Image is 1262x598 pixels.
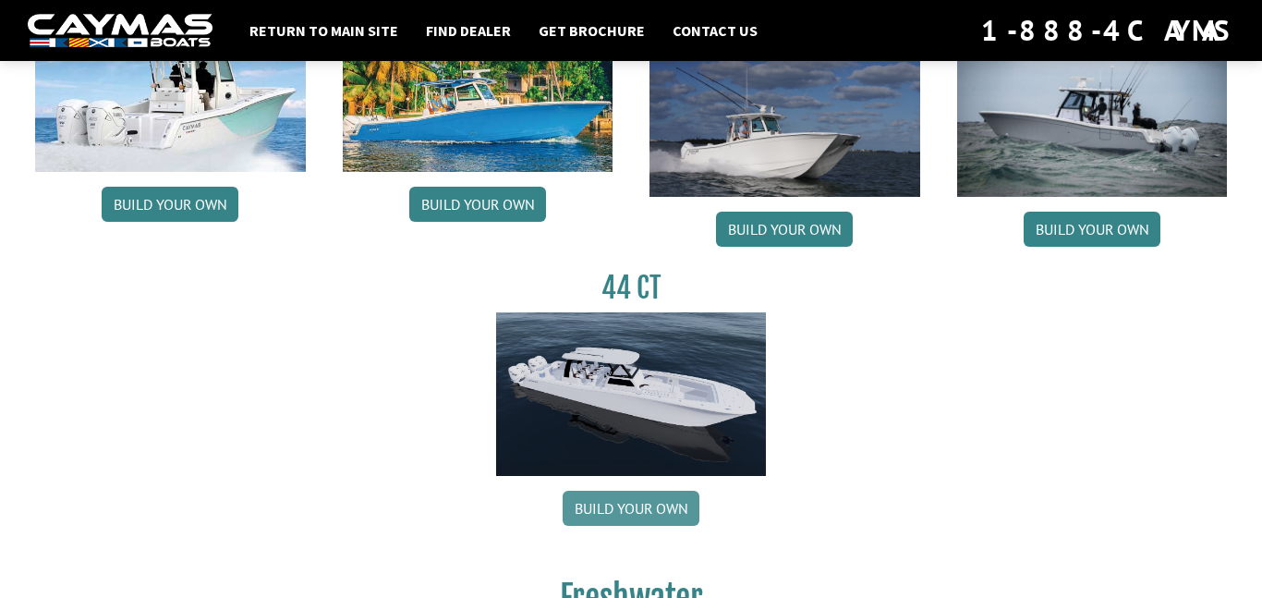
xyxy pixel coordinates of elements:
[957,17,1228,197] img: 30_CT_photo_shoot_for_caymas_connect.jpg
[663,18,767,43] a: Contact Us
[496,312,767,477] img: 44ct_background.png
[649,17,920,197] img: Caymas_34_CT_pic_1.jpg
[417,18,520,43] a: Find Dealer
[343,17,613,172] img: 401CC_thumb.pg.jpg
[240,18,407,43] a: Return to main site
[409,187,546,222] a: Build your own
[28,14,212,48] img: white-logo-c9c8dbefe5ff5ceceb0f0178aa75bf4bb51f6bca0971e226c86eb53dfe498488.png
[1024,212,1160,247] a: Build your own
[529,18,654,43] a: Get Brochure
[35,17,306,172] img: 341CC-thumbjpg.jpg
[716,212,853,247] a: Build your own
[981,10,1234,51] div: 1-888-4CAYMAS
[563,491,699,526] a: Build your own
[496,271,767,305] h3: 44 CT
[102,187,238,222] a: Build your own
